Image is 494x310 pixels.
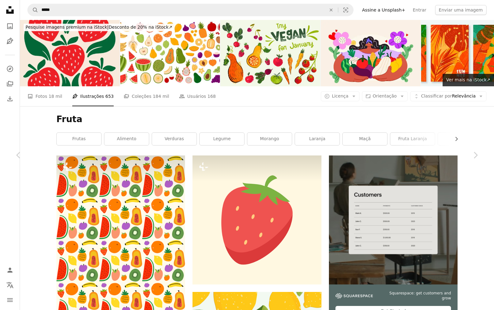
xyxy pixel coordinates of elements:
[451,133,458,145] button: rolar lista para a direita
[4,20,16,32] a: Fotos
[4,264,16,276] a: Entrar / Cadastrar-se
[49,93,62,100] span: 18 mil
[20,20,120,86] img: Gráficos groovy da ilustração da arte do estilo do fruto da morango para o cartaz, o t-shirt, os ...
[373,93,397,98] span: Orientação
[390,133,435,145] a: fruta laranja
[26,25,172,30] span: Desconto de 20% na iStock ↗
[179,86,216,106] a: Usuários 168
[4,294,16,306] button: Menu
[421,93,452,98] span: Classificar por
[120,20,220,86] img: Conjunto de diferentes frutas e bagas. Coleção de vitaminas orgânicas e nutrição saudável. Banana...
[153,93,169,100] span: 184 mil
[152,133,197,145] a: verduras
[321,91,359,101] button: Licença
[329,155,458,284] img: file-1747939376688-baf9a4a454ffimage
[221,20,320,86] img: Banner de janeiro vegano com frutas e legumes
[28,4,38,16] button: Pesquise na Unsplash
[324,4,338,16] button: Limpar
[4,93,16,105] a: Histórico de downloads
[338,4,353,16] button: Pesquisa visual
[4,78,16,90] a: Coleções
[443,74,494,86] a: Ver mais na iStock↗
[421,93,476,99] span: Relevância
[192,217,321,222] a: Uma imagem de um morango em um fundo branco
[295,133,340,145] a: laranja
[359,5,409,15] a: Assine a Unsplash+
[104,133,149,145] a: alimento
[26,25,109,30] span: Pesquise imagens premium na iStock |
[4,35,16,47] a: Ilustrações
[20,20,178,35] a: Pesquise imagens premium na iStock|Desconto de 20% na iStock↗
[192,155,321,284] img: Uma imagem de um morango em um fundo branco
[410,91,487,101] button: Classificar porRelevância
[27,4,354,16] form: Pesquise conteúdo visual em todo o site
[335,293,373,299] img: file-1747939142011-51e5cc87e3c9
[56,237,185,242] a: um padrão de frutas e vegetais em um fundo branco
[56,114,458,125] h1: Fruta
[57,133,101,145] a: Frutas
[124,86,169,106] a: Coleções 184 mil
[380,291,451,301] span: Squarespace: get customers and grow
[409,5,430,15] a: Entrar
[446,77,490,82] span: Ver mais na iStock ↗
[457,125,494,185] a: Próximo
[247,133,292,145] a: morango
[435,5,487,15] button: Enviar uma imagem
[362,91,408,101] button: Orientação
[321,20,420,86] img: Ilustração brilhante de uma mulher adulta nova da etnia negra que embala uma seleção do produto f...
[27,86,62,106] a: Fotos 18 mil
[207,93,216,100] span: 168
[4,63,16,75] a: Explorar
[343,133,387,145] a: maçã
[438,133,482,145] a: edifício
[200,133,244,145] a: legume
[332,93,348,98] span: Licença
[4,279,16,291] button: Idioma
